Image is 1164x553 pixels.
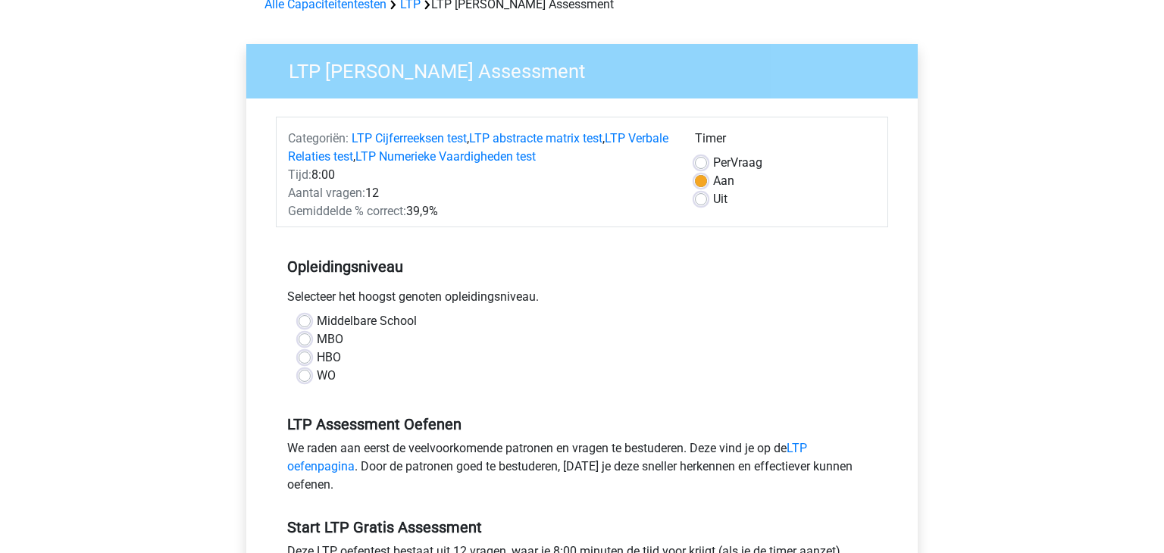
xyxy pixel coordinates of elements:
[288,186,365,200] span: Aantal vragen:
[276,439,888,500] div: We raden aan eerst de veelvoorkomende patronen en vragen te bestuderen. Deze vind je op de . Door...
[276,288,888,312] div: Selecteer het hoogst genoten opleidingsniveau.
[695,130,876,154] div: Timer
[287,415,877,433] h5: LTP Assessment Oefenen
[713,154,762,172] label: Vraag
[355,149,536,164] a: LTP Numerieke Vaardigheden test
[271,54,906,83] h3: LTP [PERSON_NAME] Assessment
[277,130,684,166] div: , , ,
[713,155,731,170] span: Per
[288,167,311,182] span: Tijd:
[287,252,877,282] h5: Opleidingsniveau
[288,204,406,218] span: Gemiddelde % correct:
[317,348,341,367] label: HBO
[317,330,343,348] label: MBO
[713,190,727,208] label: Uit
[317,367,336,385] label: WO
[277,166,684,184] div: 8:00
[277,202,684,220] div: 39,9%
[713,172,734,190] label: Aan
[352,131,467,145] a: LTP Cijferreeksen test
[287,518,877,536] h5: Start LTP Gratis Assessment
[277,184,684,202] div: 12
[469,131,602,145] a: LTP abstracte matrix test
[288,131,349,145] span: Categoriën:
[317,312,417,330] label: Middelbare School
